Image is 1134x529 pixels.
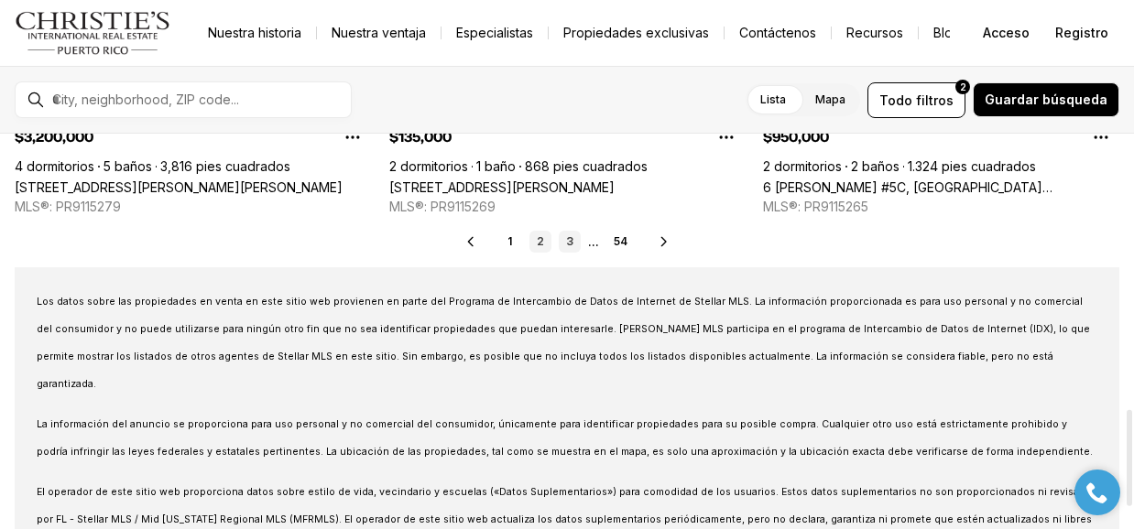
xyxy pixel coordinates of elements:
button: Opciones de propiedad [334,119,371,156]
a: Nuestra historia [193,20,316,46]
font: Guardar búsqueda [985,92,1107,107]
a: Especialistas [442,20,548,46]
font: Los datos sobre las propiedades en venta en este sitio web provienen en parte del Programa de Int... [37,296,1090,390]
font: 1 [507,234,512,248]
font: Todo [879,92,912,108]
a: Recursos [832,20,918,46]
font: Recursos [846,25,903,40]
a: 35 AVE MUÑOZ RIVERA #1103, SAN JUAN PR, 00901 [15,179,343,195]
button: Opciones de propiedad [708,119,745,156]
font: Registro [1055,25,1108,40]
a: Blog [919,20,976,46]
button: Todofiltros2 [867,82,965,118]
button: Acceso [972,15,1041,51]
button: Guardar búsqueda [973,82,1119,117]
a: Nuestra ventaja [317,20,441,46]
font: Nuestra historia [208,25,301,40]
nav: Paginación [500,231,635,253]
font: 2 [537,234,544,248]
button: Contáctenos [725,20,831,46]
font: Blog [933,25,961,40]
a: Propiedades exclusivas [549,20,724,46]
font: filtros [916,92,954,108]
font: Propiedades exclusivas [563,25,709,40]
font: Lista [760,92,786,106]
font: 2 [960,81,966,92]
button: Registro [1044,15,1119,51]
font: Nuestra ventaja [332,25,426,40]
font: 54 [614,234,627,248]
font: ... [588,235,599,249]
a: 6 MARIANO RAMIREZ BAGES #5C, SAN JUAN PR, 00907 [763,179,1119,195]
a: 262 URUGUAY #4A, SAN JUAN PR, 00917 [389,179,615,195]
font: La información del anuncio se proporciona para uso personal y no comercial del consumidor, únicam... [37,418,1093,458]
font: 3 [566,234,573,248]
font: Mapa [815,92,845,106]
button: Opciones de propiedad [1083,119,1119,156]
font: Especialistas [456,25,533,40]
font: Contáctenos [739,25,816,40]
font: Acceso [983,25,1030,40]
img: logo [15,11,171,55]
